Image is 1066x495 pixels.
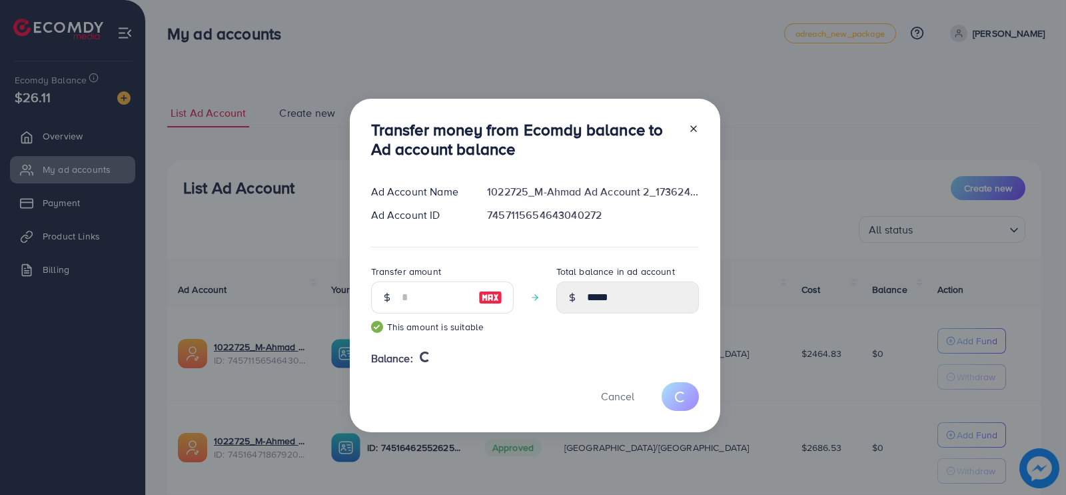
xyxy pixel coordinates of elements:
[371,120,678,159] h3: Transfer money from Ecomdy balance to Ad account balance
[584,382,651,411] button: Cancel
[371,265,441,278] label: Transfer amount
[556,265,675,278] label: Total balance in ad account
[371,351,413,366] span: Balance:
[478,290,502,306] img: image
[371,320,514,334] small: This amount is suitable
[601,389,634,404] span: Cancel
[360,184,477,199] div: Ad Account Name
[360,207,477,223] div: Ad Account ID
[371,321,383,333] img: guide
[476,207,709,223] div: 7457115654643040272
[476,184,709,199] div: 1022725_M-Ahmad Ad Account 2_1736245040763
